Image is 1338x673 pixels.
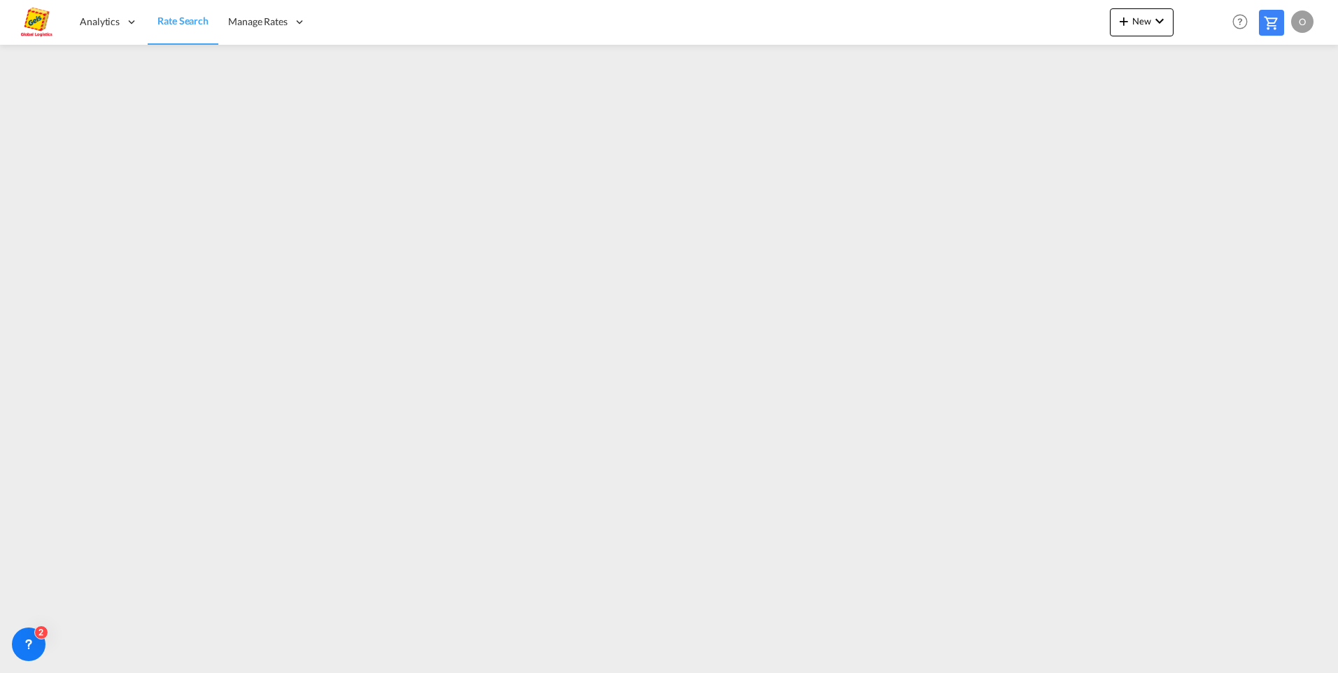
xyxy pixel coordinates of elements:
[1228,10,1259,35] div: Help
[1115,13,1132,29] md-icon: icon-plus 400-fg
[1228,10,1252,34] span: Help
[1291,10,1314,33] div: O
[80,15,120,29] span: Analytics
[1115,15,1168,27] span: New
[1110,8,1174,36] button: icon-plus 400-fgNewicon-chevron-down
[1151,13,1168,29] md-icon: icon-chevron-down
[228,15,288,29] span: Manage Rates
[157,15,209,27] span: Rate Search
[21,6,52,38] img: a2a4a140666c11eeab5485e577415959.png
